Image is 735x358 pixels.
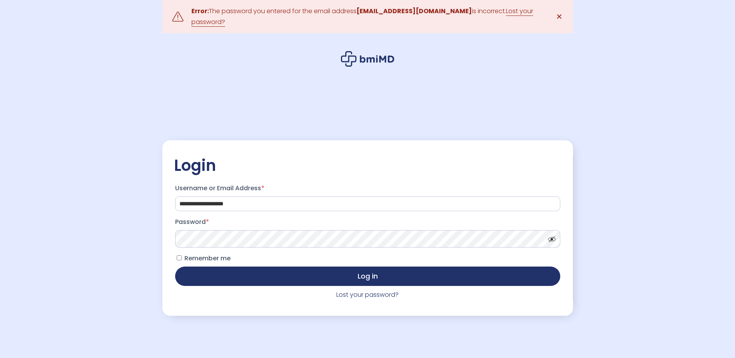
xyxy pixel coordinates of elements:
div: The password you entered for the email address is incorrect. [191,6,544,28]
a: ✕ [552,9,567,24]
span: ✕ [556,11,563,22]
label: Username or Email Address [175,182,560,194]
h2: Login [174,156,561,175]
button: Log in [175,267,560,286]
strong: [EMAIL_ADDRESS][DOMAIN_NAME] [356,7,472,15]
span: Remember me [184,254,231,263]
strong: Error: [191,7,209,15]
label: Password [175,216,560,228]
input: Remember me [177,255,182,260]
a: Lost your password? [336,290,399,299]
